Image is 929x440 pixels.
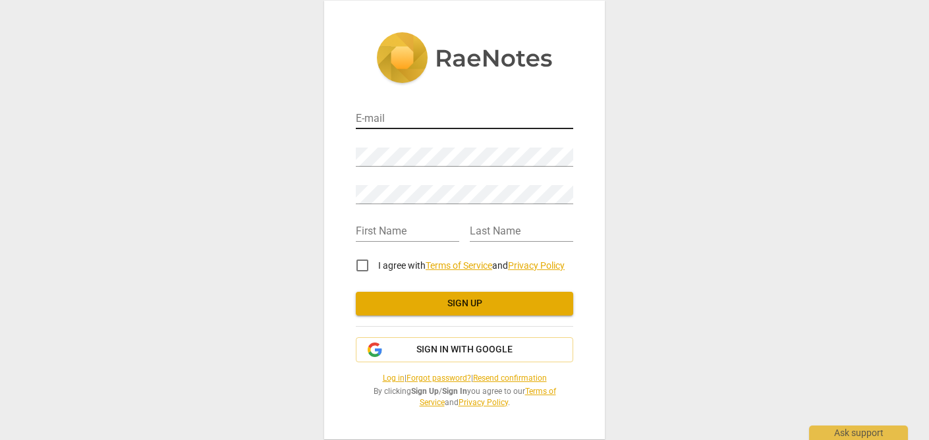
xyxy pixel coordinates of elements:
[407,373,471,383] a: Forgot password?
[442,387,467,396] b: Sign In
[356,373,573,384] span: | |
[508,260,565,271] a: Privacy Policy
[356,386,573,408] span: By clicking / you agree to our and .
[383,373,405,383] a: Log in
[376,32,553,86] img: 5ac2273c67554f335776073100b6d88f.svg
[411,387,439,396] b: Sign Up
[356,337,573,362] button: Sign in with Google
[420,387,556,407] a: Terms of Service
[473,373,547,383] a: Resend confirmation
[416,343,513,356] span: Sign in with Google
[426,260,492,271] a: Terms of Service
[809,426,908,440] div: Ask support
[378,260,565,271] span: I agree with and
[356,292,573,316] button: Sign up
[366,297,563,310] span: Sign up
[459,398,508,407] a: Privacy Policy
